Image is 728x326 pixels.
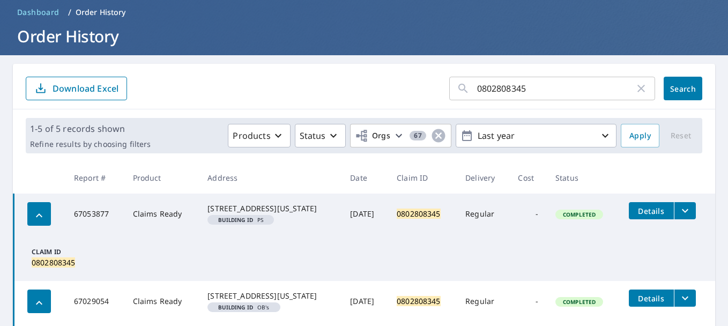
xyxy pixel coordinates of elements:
[629,129,651,143] span: Apply
[13,25,715,47] h1: Order History
[65,281,124,322] td: 67029054
[212,305,276,310] span: OB's
[509,194,546,234] td: -
[457,194,509,234] td: Regular
[32,257,75,268] mark: 0802808345
[457,162,509,194] th: Delivery
[629,290,674,307] button: detailsBtn-67029054
[621,124,659,147] button: Apply
[556,298,602,306] span: Completed
[397,209,441,219] mark: 0802808345
[30,122,151,135] p: 1-5 of 5 records shown
[295,124,346,147] button: Status
[124,162,199,194] th: Product
[65,162,124,194] th: Report #
[350,124,451,147] button: Orgs67
[341,281,388,322] td: [DATE]
[32,247,96,257] p: Claim ID
[53,83,118,94] p: Download Excel
[65,194,124,234] td: 67053877
[300,129,326,142] p: Status
[30,139,151,149] p: Refine results by choosing filters
[341,194,388,234] td: [DATE]
[212,217,270,223] span: PS
[397,296,441,306] mark: 0802808345
[26,77,127,100] button: Download Excel
[207,203,333,214] div: [STREET_ADDRESS][US_STATE]
[410,132,426,139] span: 67
[674,202,696,219] button: filesDropdownBtn-67053877
[509,281,546,322] td: -
[509,162,546,194] th: Cost
[473,127,599,145] p: Last year
[674,290,696,307] button: filesDropdownBtn-67029054
[388,162,457,194] th: Claim ID
[68,6,71,19] li: /
[635,293,667,303] span: Details
[556,211,602,218] span: Completed
[13,4,715,21] nav: breadcrumb
[218,305,253,310] em: Building ID
[124,194,199,234] td: Claims Ready
[228,124,290,147] button: Products
[341,162,388,194] th: Date
[629,202,674,219] button: detailsBtn-67053877
[547,162,620,194] th: Status
[355,129,391,143] span: Orgs
[664,77,702,100] button: Search
[456,124,616,147] button: Last year
[207,291,333,301] div: [STREET_ADDRESS][US_STATE]
[76,7,126,18] p: Order History
[635,206,667,216] span: Details
[13,4,64,21] a: Dashboard
[199,162,341,194] th: Address
[17,7,60,18] span: Dashboard
[218,217,253,223] em: Building ID
[457,281,509,322] td: Regular
[672,84,694,94] span: Search
[124,281,199,322] td: Claims Ready
[477,73,635,103] input: Address, Report #, Claim ID, etc.
[233,129,270,142] p: Products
